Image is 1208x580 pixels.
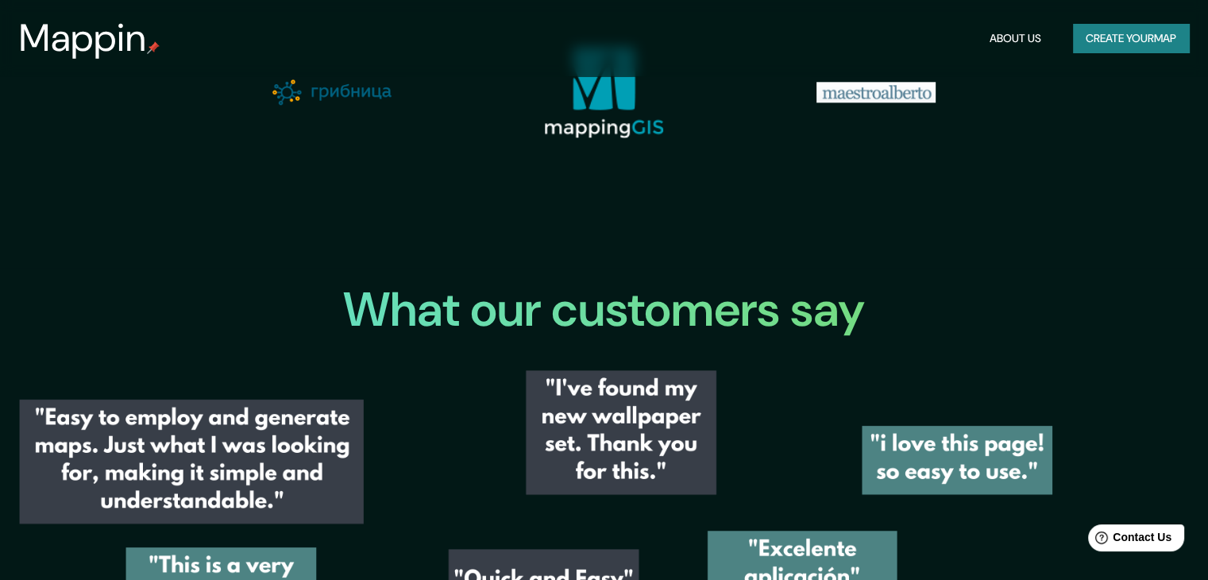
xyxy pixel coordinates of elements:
[983,24,1048,53] button: About Us
[147,41,160,54] img: mappin-pin
[19,16,147,60] h3: Mappin
[544,46,663,138] img: mappinggis-logo
[1067,518,1191,563] iframe: Help widget launcher
[816,82,936,102] img: maestroalberto-logo
[272,79,392,105] img: gribnica-logo
[1073,24,1189,53] button: Create yourmap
